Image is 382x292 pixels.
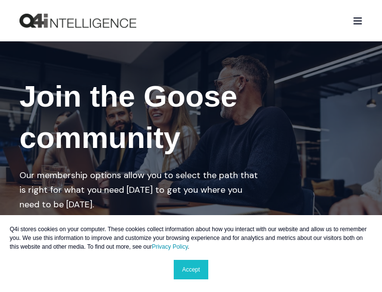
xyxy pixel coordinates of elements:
[174,260,208,279] a: Accept
[19,14,136,28] img: Q4intelligence, LLC logo
[19,79,237,154] span: Join the Goose community
[348,13,367,29] a: Open Burger Menu
[152,243,188,250] a: Privacy Policy
[19,14,136,28] a: Back to Home
[10,225,372,251] p: Q4i stores cookies on your computer. These cookies collect information about how you interact wit...
[19,168,263,212] div: Our membership options allow you to select the path that is right for what you need [DATE] to get...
